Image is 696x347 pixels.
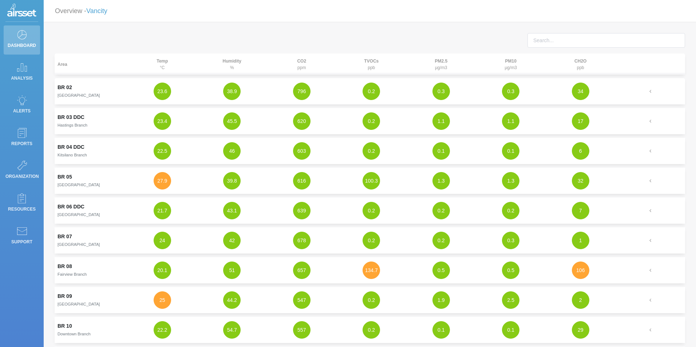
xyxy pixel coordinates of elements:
[55,108,127,134] td: BR 03 DDCHastings Branch
[572,291,589,309] button: 2
[293,83,311,100] button: 796
[337,53,407,75] th: ppb
[55,78,127,104] td: BR 02[GEOGRAPHIC_DATA]
[154,232,171,249] button: 24
[4,25,40,55] a: Dashboard
[432,291,450,309] button: 1.9
[154,291,171,309] button: 25
[58,332,91,336] small: Downtown Branch
[572,262,589,279] button: 106
[363,112,380,130] button: 0.2
[154,112,171,130] button: 23.4
[55,138,127,164] td: BR 04 DDCKitsilano Branch
[432,142,450,160] button: 0.1
[223,321,241,339] button: 54.7
[502,202,519,219] button: 0.2
[363,291,380,309] button: 0.2
[572,142,589,160] button: 6
[58,123,87,127] small: Hastings Branch
[55,168,127,194] td: BR 05[GEOGRAPHIC_DATA]
[5,105,38,116] p: Alerts
[363,142,380,160] button: 0.2
[574,59,586,64] strong: CH2O
[4,58,40,87] a: Analysis
[157,59,168,64] strong: Temp
[572,83,589,100] button: 34
[572,321,589,339] button: 29
[58,62,67,67] strong: Area
[432,83,450,100] button: 0.3
[502,112,519,130] button: 1.1
[432,262,450,279] button: 0.5
[572,112,589,130] button: 17
[127,53,197,75] th: °C
[154,172,171,190] button: 27.9
[293,112,311,130] button: 620
[223,202,241,219] button: 43.1
[223,232,241,249] button: 42
[293,321,311,339] button: 557
[293,262,311,279] button: 657
[58,183,100,187] small: [GEOGRAPHIC_DATA]
[293,232,311,249] button: 678
[435,59,447,64] strong: PM2.5
[55,4,107,18] p: Overview -
[432,172,450,190] button: 1.3
[223,112,241,130] button: 45.5
[572,202,589,219] button: 7
[223,291,241,309] button: 44.2
[197,53,267,75] th: %
[502,232,519,249] button: 0.3
[502,83,519,100] button: 0.3
[502,172,519,190] button: 1.3
[546,53,616,75] th: ppb
[406,53,476,75] th: μg/m3
[55,227,127,254] td: BR 07[GEOGRAPHIC_DATA]
[58,212,100,217] small: [GEOGRAPHIC_DATA]
[432,232,450,249] button: 0.2
[223,83,241,100] button: 38.9
[502,262,519,279] button: 0.5
[364,59,379,64] strong: TVOCs
[363,232,380,249] button: 0.2
[58,93,100,97] small: [GEOGRAPHIC_DATA]
[5,138,38,149] p: Reports
[363,321,380,339] button: 0.2
[572,172,589,190] button: 32
[55,287,127,313] td: BR 09[GEOGRAPHIC_DATA]
[154,321,171,339] button: 22.2
[154,142,171,160] button: 22.5
[5,40,38,51] p: Dashboard
[4,189,40,218] a: Resources
[5,236,38,247] p: Support
[293,172,311,190] button: 616
[7,4,36,18] img: Logo
[432,321,450,339] button: 0.1
[5,73,38,84] p: Analysis
[154,202,171,219] button: 21.7
[223,262,241,279] button: 51
[4,222,40,251] a: Support
[4,91,40,120] a: Alerts
[432,112,450,130] button: 1.1
[293,291,311,309] button: 547
[4,156,40,186] a: Organization
[505,59,517,64] strong: PM10
[154,83,171,100] button: 23.6
[572,232,589,249] button: 1
[363,172,380,190] button: 100.3
[55,317,127,343] td: BR 10Downtown Branch
[502,291,519,309] button: 2.5
[363,83,380,100] button: 0.2
[223,59,241,64] strong: Humidity
[86,7,107,15] a: Vancity
[476,53,546,75] th: μg/m3
[5,204,38,215] p: Resources
[363,202,380,219] button: 0.2
[502,321,519,339] button: 0.1
[293,142,311,160] button: 603
[58,242,100,247] small: [GEOGRAPHIC_DATA]
[58,272,87,276] small: Fairview Branch
[363,262,380,279] button: 134.7
[4,124,40,153] a: Reports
